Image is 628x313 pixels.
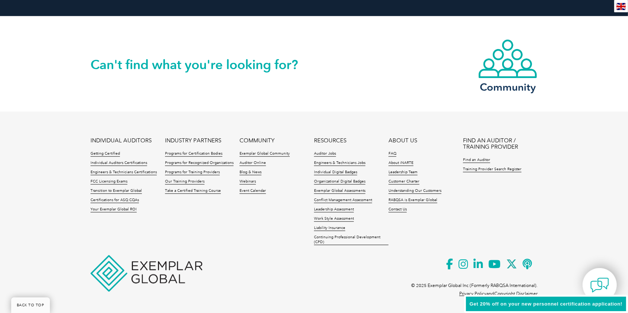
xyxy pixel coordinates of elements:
[616,3,626,10] img: en
[165,170,220,175] a: Programs for Training Providers
[314,151,336,156] a: Auditor Jobs
[240,170,261,175] a: Blog & News
[165,138,221,144] a: INDUSTRY PARTNERS
[388,207,407,212] a: Contact Us
[314,179,365,184] a: Organizational Digital Badges
[240,151,290,156] a: Exemplar Global Community
[459,290,537,298] p: and
[314,198,372,203] a: Conflict Management Assessment
[411,281,537,290] p: © 2025 Exemplar Global Inc (Formerly RABQSA International).
[388,198,437,203] a: RABQSA is Exemplar Global
[314,170,357,175] a: Individual Digital Badges
[314,226,345,231] a: Liability Insurance
[478,83,537,92] h3: Community
[165,188,221,194] a: Take a Certified Training Course
[11,297,50,313] a: BACK TO TOP
[459,291,486,296] a: Privacy Policy
[165,179,204,184] a: Our Training Providers
[463,158,490,163] a: Find an Auditor
[314,216,354,222] a: Work Style Assessment
[91,59,314,71] h2: Can't find what you're looking for?
[314,161,365,166] a: Engineers & Technicians Jobs
[165,151,222,156] a: Programs for Certification Bodies
[91,161,147,166] a: Individual Auditors Certifications
[478,39,537,79] img: icon-community.webp
[91,179,127,184] a: FCC Licensing Exams
[388,188,441,194] a: Understanding Our Customers
[388,138,417,144] a: ABOUT US
[463,167,521,172] a: Training Provider Search Register
[91,138,152,144] a: INDIVIDUAL AUDITORS
[478,39,537,92] a: Community
[590,276,609,294] img: contact-chat.png
[165,161,234,166] a: Programs for Recognized Organizations
[314,188,365,194] a: Exemplar Global Assessments
[240,161,266,166] a: Auditor Online
[314,207,354,212] a: Leadership Assessment
[463,138,537,150] a: FIND AN AUDITOR / TRAINING PROVIDER
[240,179,256,184] a: Webinars
[470,301,622,307] span: Get 20% off on your new personnel certification application!
[91,207,137,212] a: Your Exemplar Global ROI
[388,161,413,166] a: About iNARTE
[494,291,537,296] a: Copyright Disclaimer
[314,235,388,245] a: Continuing Professional Development (CPD)
[314,138,346,144] a: RESOURCES
[388,151,396,156] a: FAQ
[91,151,120,156] a: Getting Certified
[388,179,419,184] a: Customer Charter
[388,170,418,175] a: Leadership Team
[91,198,139,203] a: Certifications for ASQ CQAs
[91,188,142,194] a: Transition to Exemplar Global
[91,170,157,175] a: Engineers & Technicians Certifications
[91,255,202,291] img: Exemplar Global
[240,188,266,194] a: Event Calendar
[240,138,275,144] a: COMMUNITY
